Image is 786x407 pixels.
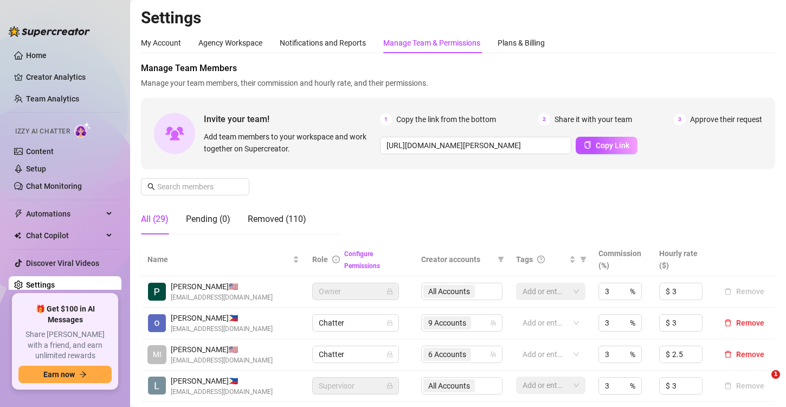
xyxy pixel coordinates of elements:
[280,37,366,49] div: Notifications and Reports
[490,351,497,358] span: team
[147,183,155,190] span: search
[537,256,545,263] span: question-circle
[171,281,273,292] span: [PERSON_NAME] 🇺🇸
[538,113,550,125] span: 2
[319,346,392,363] span: Chatter
[26,94,79,103] a: Team Analytics
[423,316,471,329] span: 9 Accounts
[171,324,273,334] span: [EMAIL_ADDRESS][DOMAIN_NAME]
[421,253,493,265] span: Creator accounts
[736,350,764,359] span: Remove
[495,251,506,268] span: filter
[690,113,762,125] span: Approve their request
[386,383,393,389] span: lock
[674,113,686,125] span: 3
[592,243,653,276] th: Commission (%)
[724,351,732,358] span: delete
[147,253,291,265] span: Name
[720,316,769,329] button: Remove
[171,355,273,366] span: [EMAIL_ADDRESS][DOMAIN_NAME]
[18,329,112,361] span: Share [PERSON_NAME] with a friend, and earn unlimited rewards
[380,113,392,125] span: 1
[580,256,587,263] span: filter
[14,209,23,218] span: thunderbolt
[171,292,273,303] span: [EMAIL_ADDRESS][DOMAIN_NAME]
[771,370,780,379] span: 1
[148,283,166,301] img: Paige
[26,164,46,173] a: Setup
[26,182,82,190] a: Chat Monitoring
[26,281,55,289] a: Settings
[555,113,632,125] span: Share it with your team
[736,319,764,327] span: Remove
[319,378,392,394] span: Supervisor
[15,126,70,137] span: Izzy AI Chatter
[148,377,166,395] img: Lorenzo
[148,314,166,332] img: Krisha
[248,213,306,226] div: Removed (110)
[153,348,162,360] span: MI
[26,68,113,86] a: Creator Analytics
[720,285,769,298] button: Remove
[319,315,392,331] span: Chatter
[79,371,87,378] span: arrow-right
[9,26,90,37] img: logo-BBDzfeDw.svg
[428,348,466,360] span: 6 Accounts
[204,112,380,126] span: Invite your team!
[141,213,169,226] div: All (29)
[516,253,533,265] span: Tags
[576,137,637,154] button: Copy Link
[204,131,376,155] span: Add team members to your workspace and work together on Supercreator.
[186,213,230,226] div: Pending (0)
[720,379,769,392] button: Remove
[26,147,54,156] a: Content
[141,37,181,49] div: My Account
[653,243,713,276] th: Hourly rate ($)
[171,375,273,387] span: [PERSON_NAME] 🇵🇭
[141,243,306,276] th: Name
[386,351,393,358] span: lock
[171,344,273,355] span: [PERSON_NAME] 🇺🇸
[396,113,496,125] span: Copy the link from the bottom
[198,37,262,49] div: Agency Workspace
[26,227,103,244] span: Chat Copilot
[74,122,91,138] img: AI Chatter
[428,317,466,329] span: 9 Accounts
[386,320,393,326] span: lock
[724,319,732,327] span: delete
[383,37,480,49] div: Manage Team & Permissions
[749,370,775,396] iframe: Intercom live chat
[26,259,99,268] a: Discover Viral Videos
[18,304,112,325] span: 🎁 Get $100 in AI Messages
[26,51,47,60] a: Home
[141,8,775,28] h2: Settings
[498,256,504,263] span: filter
[490,320,497,326] span: team
[344,250,380,270] a: Configure Permissions
[26,205,103,222] span: Automations
[157,181,234,193] input: Search members
[332,256,340,263] span: info-circle
[141,77,775,89] span: Manage your team members, their commission and hourly rate, and their permissions.
[319,283,392,300] span: Owner
[596,141,629,150] span: Copy Link
[423,348,471,361] span: 6 Accounts
[18,366,112,383] button: Earn nowarrow-right
[386,288,393,295] span: lock
[578,251,589,268] span: filter
[171,387,273,397] span: [EMAIL_ADDRESS][DOMAIN_NAME]
[141,62,775,75] span: Manage Team Members
[171,312,273,324] span: [PERSON_NAME] 🇵🇭
[312,255,328,264] span: Role
[498,37,545,49] div: Plans & Billing
[720,348,769,361] button: Remove
[584,141,591,149] span: copy
[14,232,21,239] img: Chat Copilot
[43,370,75,379] span: Earn now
